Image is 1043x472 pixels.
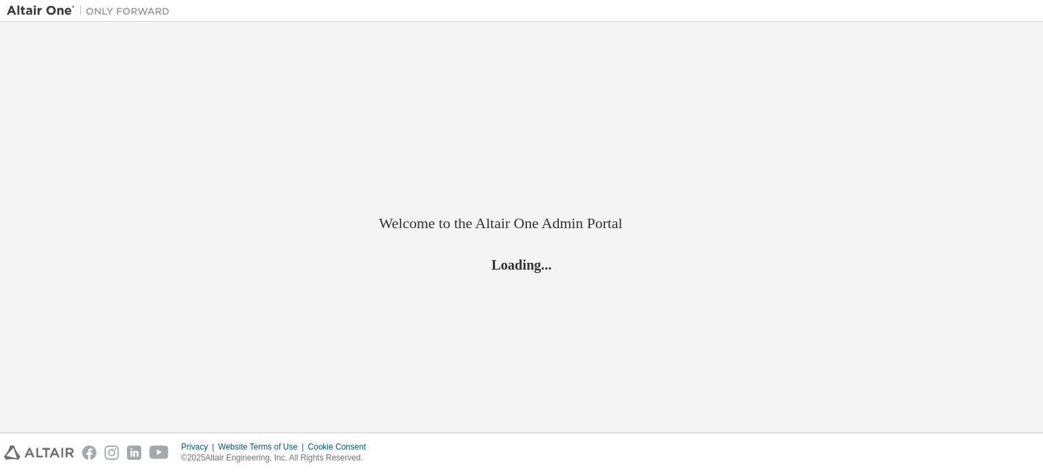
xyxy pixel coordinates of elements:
img: Altair One [7,4,177,18]
img: youtube.svg [149,446,169,460]
img: instagram.svg [105,446,119,460]
div: Website Terms of Use [218,441,308,452]
div: Cookie Consent [308,441,373,452]
p: © 2025 Altair Engineering, Inc. All Rights Reserved. [181,452,374,464]
img: linkedin.svg [127,446,141,460]
img: altair_logo.svg [4,446,74,460]
div: Privacy [181,441,218,452]
h2: Loading... [379,255,664,273]
img: facebook.svg [82,446,96,460]
h2: Welcome to the Altair One Admin Portal [379,214,664,233]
